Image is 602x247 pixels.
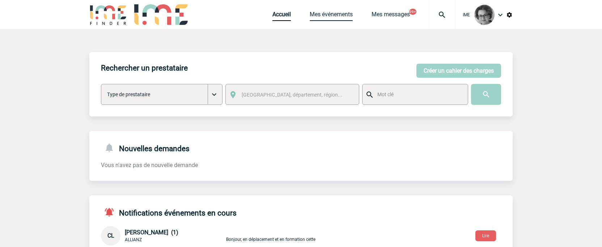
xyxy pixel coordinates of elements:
img: 101028-0.jpg [474,5,495,25]
h4: Nouvelles demandes [101,142,190,153]
span: Vous n'avez pas de nouvelle demande [101,162,198,169]
a: Accueil [272,11,291,21]
span: [GEOGRAPHIC_DATA], département, région... [242,92,342,98]
img: notifications-active-24-px-r.png [104,207,119,217]
span: [PERSON_NAME] (1) [125,229,178,236]
a: Mes messages [372,11,410,21]
input: Submit [471,84,501,105]
h4: Notifications événements en cours [101,207,237,217]
input: Mot clé [376,90,461,99]
p: Bonjour, en déplacement et en formation cette [224,230,394,242]
a: CL [PERSON_NAME] (1) ALLIANZ Bonjour, en déplacement et en formation cette [101,232,394,239]
button: 99+ [409,9,416,15]
img: notifications-24-px-g.png [104,142,119,153]
span: ALLIANZ [125,237,142,242]
span: CL [107,232,114,239]
button: Lire [475,230,496,241]
a: Lire [470,232,502,239]
h4: Rechercher un prestataire [101,64,188,72]
span: IME [463,12,470,17]
div: Conversation privée : Client - Agence [101,226,222,246]
img: IME-Finder [89,4,127,25]
a: Mes événements [310,11,353,21]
